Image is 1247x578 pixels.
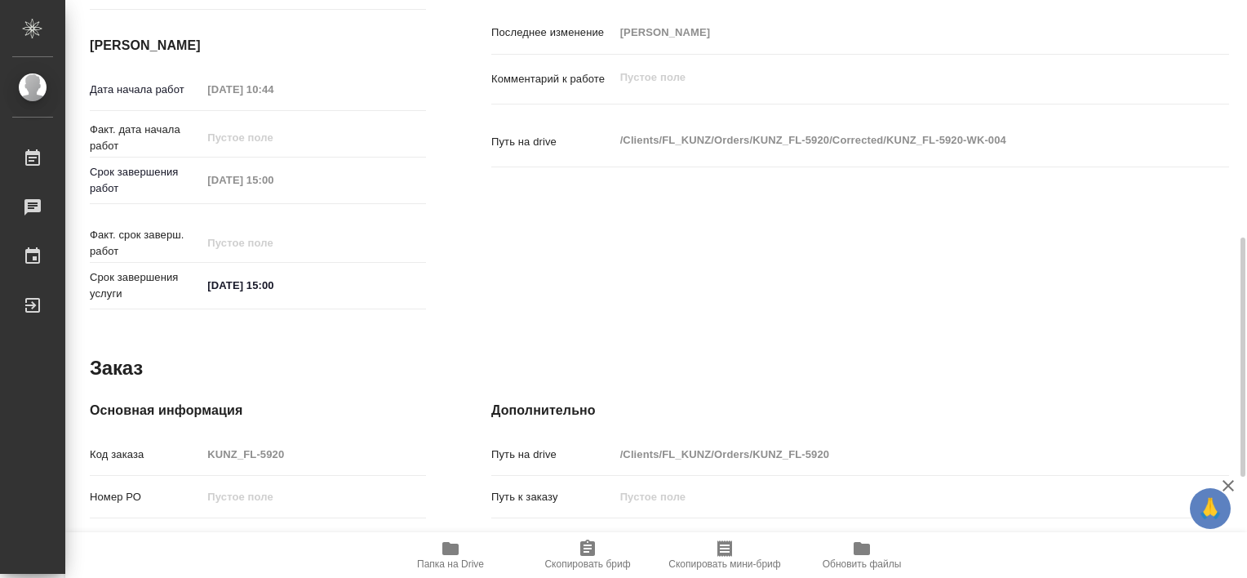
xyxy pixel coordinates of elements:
span: Скопировать мини-бриф [668,558,780,570]
p: Путь на drive [491,447,615,463]
p: Факт. дата начала работ [90,122,202,154]
button: Скопировать мини-бриф [656,532,793,578]
input: Пустое поле [202,231,344,255]
h4: [PERSON_NAME] [90,36,426,56]
p: Срок завершения услуги [90,269,202,302]
p: Комментарий к работе [491,71,615,87]
p: Факт. срок заверш. работ [90,227,202,260]
p: Дата начала работ [90,82,202,98]
h4: Основная информация [90,401,426,420]
input: Пустое поле [202,527,426,551]
p: Путь к заказу [491,489,615,505]
p: Последнее изменение [491,24,615,41]
input: Пустое поле [202,78,344,101]
button: Папка на Drive [382,532,519,578]
span: Папка на Drive [417,558,484,570]
input: Пустое поле [202,126,344,149]
input: Пустое поле [202,485,426,509]
span: 🙏 [1196,491,1224,526]
p: Код заказа [90,447,202,463]
button: 🙏 [1190,488,1231,529]
input: ✎ Введи что-нибудь [202,273,344,297]
input: Пустое поле [202,168,344,192]
input: Пустое поле [615,485,1168,509]
input: Пустое поле [615,20,1168,44]
textarea: /Clients/FL_KUNZ/Orders/KUNZ_FL-5920/Corrected/KUNZ_FL-5920-WK-004 [615,127,1168,154]
p: Срок завершения работ [90,164,202,197]
p: Номер РО [90,489,202,505]
p: Вид услуги [90,531,202,548]
input: Пустое поле [202,442,426,466]
p: Проекты Smartcat [491,531,615,548]
h2: Заказ [90,355,143,381]
button: Обновить файлы [793,532,930,578]
span: Скопировать бриф [544,558,630,570]
input: Пустое поле [615,442,1168,466]
h4: Дополнительно [491,401,1229,420]
span: Обновить файлы [823,558,902,570]
button: Скопировать бриф [519,532,656,578]
p: Путь на drive [491,134,615,150]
